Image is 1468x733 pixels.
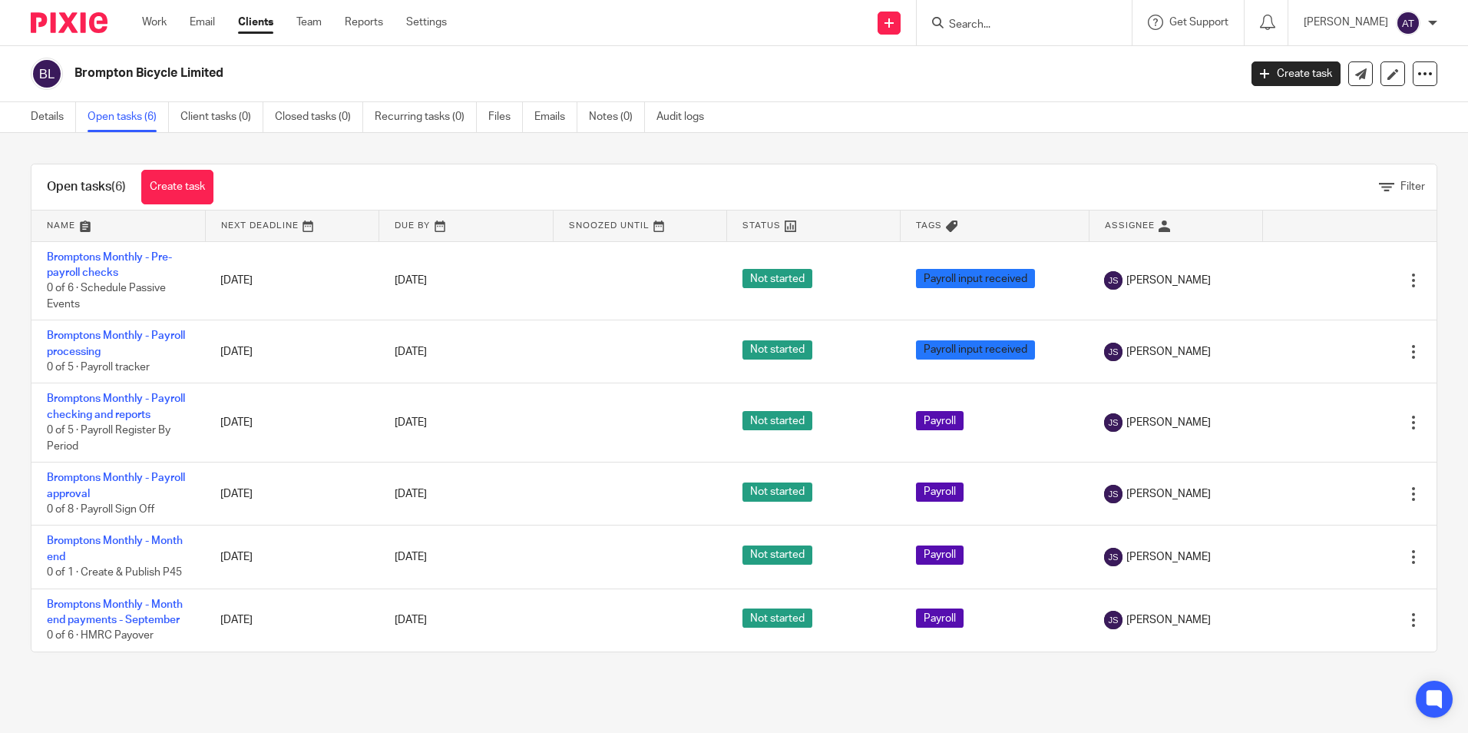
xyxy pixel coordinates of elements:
span: [DATE] [395,347,427,357]
span: Filter [1400,181,1425,192]
img: svg%3E [1104,413,1122,432]
a: Create task [141,170,213,204]
p: [PERSON_NAME] [1304,15,1388,30]
td: [DATE] [205,526,379,589]
span: [DATE] [395,552,427,562]
a: Files [488,102,523,132]
a: Bromptons Monthly - Payroll checking and reports [47,393,185,420]
span: Snoozed Until [569,221,650,230]
span: 0 of 1 · Create & Publish P45 [47,567,182,578]
img: svg%3E [31,58,63,90]
img: svg%3E [1104,611,1122,629]
a: Bromptons Monthly - Pre-payroll checks [47,252,172,278]
span: 0 of 5 · Payroll Register By Period [47,425,170,452]
a: Client tasks (0) [180,102,263,132]
span: [PERSON_NAME] [1126,344,1211,360]
span: Payroll input received [916,340,1035,360]
a: Work [142,15,167,30]
span: [PERSON_NAME] [1126,415,1211,430]
span: Payroll [916,546,964,565]
span: [PERSON_NAME] [1126,486,1211,502]
span: [DATE] [395,275,427,286]
span: Payroll [916,609,964,628]
span: Not started [742,411,812,430]
span: (6) [111,181,126,193]
a: Bromptons Monthly - Payroll processing [47,330,185,357]
span: 0 of 6 · Schedule Passive Events [47,283,166,310]
span: Status [742,221,781,230]
span: [DATE] [395,489,427,499]
a: Reports [345,15,383,30]
h2: Brompton Bicycle Limited [74,65,997,81]
a: Team [296,15,322,30]
a: Emails [534,102,577,132]
img: Pixie [31,12,107,33]
span: [PERSON_NAME] [1126,273,1211,288]
span: Payroll input received [916,269,1035,288]
span: [DATE] [395,615,427,625]
td: [DATE] [205,383,379,463]
a: Bromptons Monthly - Payroll approval [47,473,185,499]
img: svg%3E [1104,485,1122,503]
span: Not started [742,269,812,288]
a: Audit logs [656,102,716,132]
a: Bromptons Monthly - Month end [47,536,183,562]
td: [DATE] [205,589,379,652]
a: Clients [238,15,273,30]
td: [DATE] [205,320,379,383]
span: Not started [742,483,812,502]
span: 0 of 6 · HMRC Payover [47,631,154,642]
span: [PERSON_NAME] [1126,549,1211,565]
span: Payroll [916,483,964,502]
span: Not started [742,546,812,565]
a: Notes (0) [589,102,645,132]
a: Open tasks (6) [88,102,169,132]
span: 0 of 8 · Payroll Sign Off [47,504,154,515]
span: Not started [742,609,812,628]
a: Closed tasks (0) [275,102,363,132]
span: Get Support [1169,17,1228,28]
span: [PERSON_NAME] [1126,612,1211,628]
span: 0 of 5 · Payroll tracker [47,362,150,373]
td: [DATE] [205,241,379,320]
a: Settings [406,15,447,30]
img: svg%3E [1396,11,1420,35]
td: [DATE] [205,463,379,526]
span: Payroll [916,411,964,430]
a: Bromptons Monthly - Month end payments - September [47,599,183,625]
span: Not started [742,340,812,360]
img: svg%3E [1104,548,1122,566]
img: svg%3E [1104,343,1122,361]
img: svg%3E [1104,271,1122,290]
a: Recurring tasks (0) [375,102,477,132]
input: Search [947,18,1086,32]
a: Email [190,15,215,30]
a: Create task [1251,61,1341,86]
span: [DATE] [395,417,427,428]
a: Details [31,102,76,132]
h1: Open tasks [47,179,126,195]
span: Tags [916,221,942,230]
